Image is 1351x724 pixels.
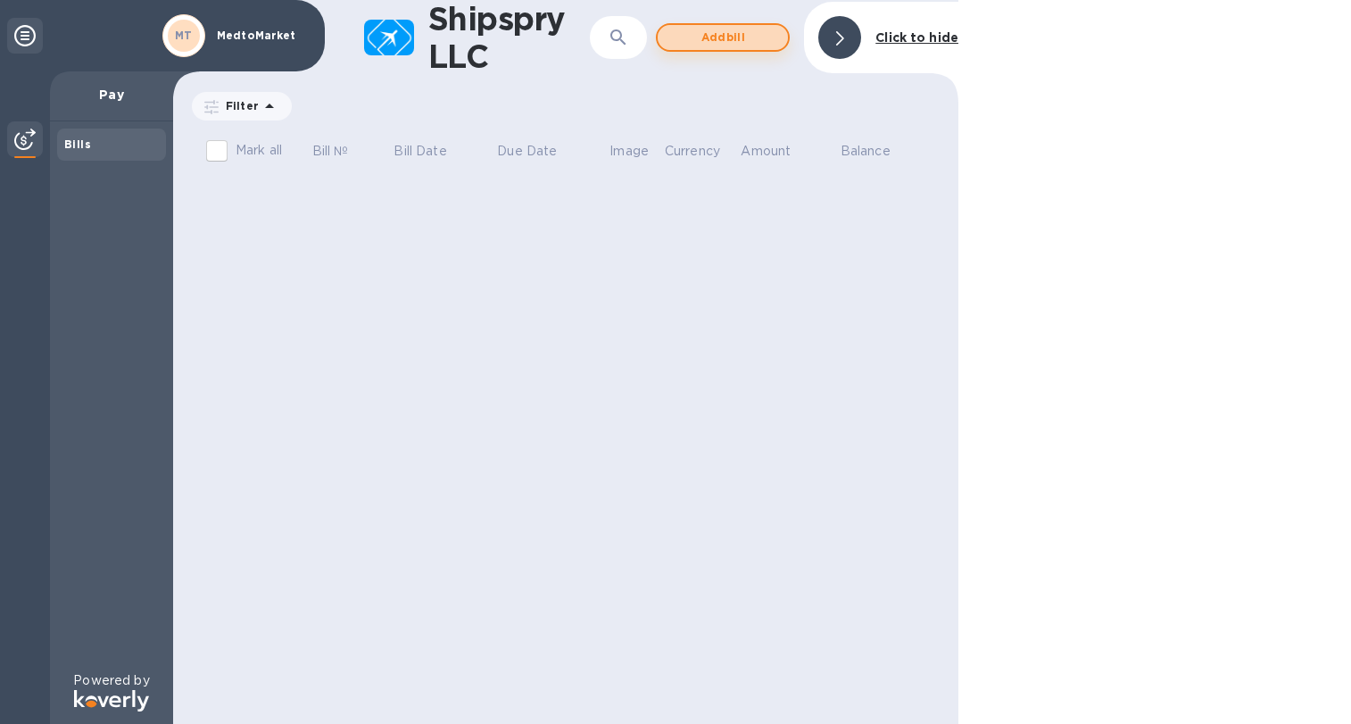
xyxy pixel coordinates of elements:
[73,671,149,690] p: Powered by
[74,690,149,712] img: Logo
[175,29,193,42] b: MT
[497,142,580,161] span: Due Date
[672,27,774,48] span: Add bill
[217,29,306,42] p: MedtoMarket
[64,137,91,151] b: Bills
[219,98,259,113] p: Filter
[841,142,914,161] span: Balance
[394,142,469,161] span: Bill Date
[741,142,814,161] span: Amount
[312,142,372,161] span: Bill №
[312,142,349,161] p: Bill №
[236,141,282,160] p: Mark all
[609,142,649,161] p: Image
[497,142,557,161] p: Due Date
[64,86,159,104] p: Pay
[741,142,791,161] p: Amount
[875,30,958,45] b: Click to hide
[656,23,790,52] button: Addbill
[394,142,446,161] p: Bill Date
[665,142,720,161] p: Currency
[841,142,891,161] p: Balance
